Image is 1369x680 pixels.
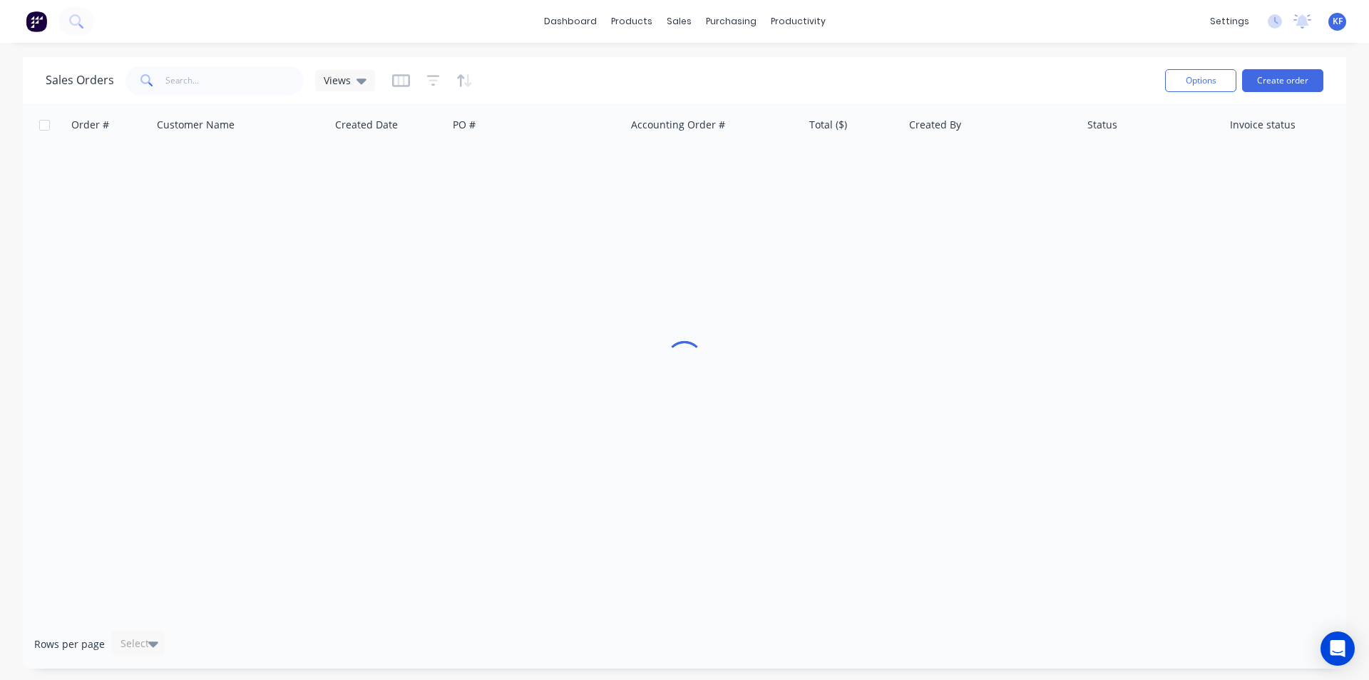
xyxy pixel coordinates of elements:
h1: Sales Orders [46,73,114,87]
a: dashboard [537,11,604,32]
div: Accounting Order # [631,118,725,132]
div: Order # [71,118,109,132]
div: productivity [764,11,833,32]
div: Created Date [335,118,398,132]
span: Rows per page [34,637,105,651]
input: Search... [165,66,304,95]
div: Total ($) [809,118,847,132]
span: KF [1333,15,1343,28]
img: Factory [26,11,47,32]
span: Views [324,73,351,88]
div: settings [1203,11,1256,32]
div: Customer Name [157,118,235,132]
div: sales [660,11,699,32]
div: products [604,11,660,32]
div: purchasing [699,11,764,32]
div: Open Intercom Messenger [1321,631,1355,666]
button: Create order [1242,69,1323,92]
button: Options [1165,69,1236,92]
div: Created By [909,118,961,132]
div: Status [1087,118,1117,132]
div: PO # [453,118,476,132]
div: Select... [121,636,158,651]
div: Invoice status [1230,118,1296,132]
